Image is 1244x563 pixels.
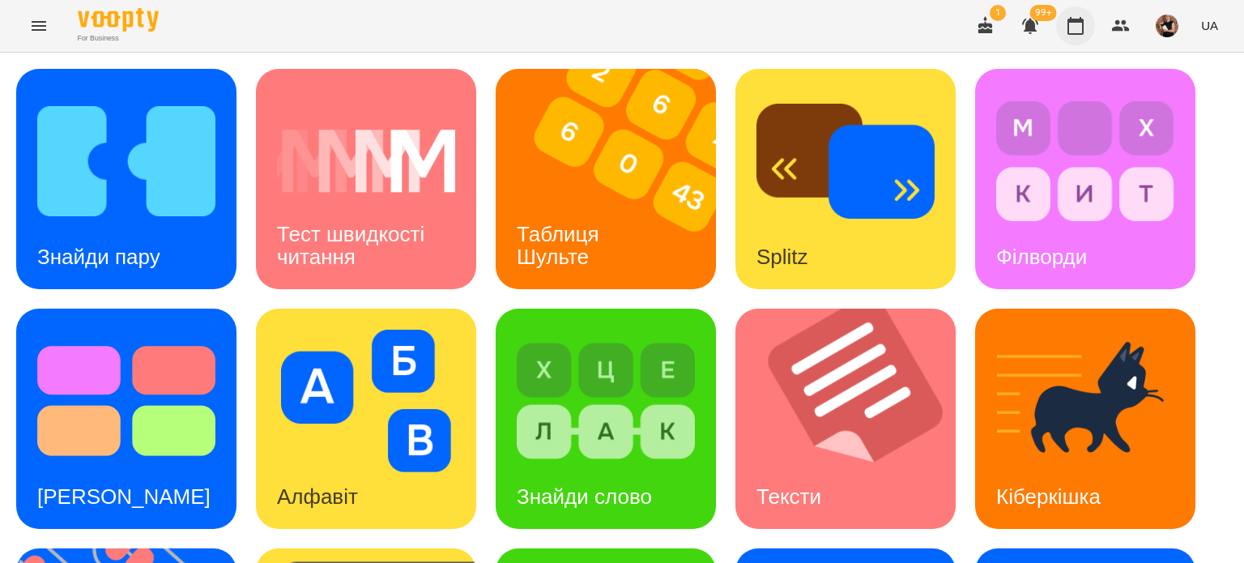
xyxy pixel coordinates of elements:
[496,69,736,289] img: Таблиця Шульте
[277,90,455,232] img: Тест швидкості читання
[37,245,160,269] h3: Знайди пару
[16,69,236,289] a: Знайди паруЗнайди пару
[496,69,716,289] a: Таблиця ШультеТаблиця Шульте
[78,33,159,44] span: For Business
[996,245,1087,269] h3: Філворди
[37,90,215,232] img: Знайди пару
[517,484,652,509] h3: Знайди слово
[256,69,476,289] a: Тест швидкості читанняТест швидкості читання
[37,484,211,509] h3: [PERSON_NAME]
[1030,5,1057,21] span: 99+
[735,309,956,529] a: ТекстиТексти
[256,309,476,529] a: АлфавітАлфавіт
[16,309,236,529] a: Тест Струпа[PERSON_NAME]
[496,309,716,529] a: Знайди словоЗнайди слово
[756,245,808,269] h3: Splitz
[277,330,455,472] img: Алфавіт
[756,484,821,509] h3: Тексти
[735,309,976,529] img: Тексти
[517,330,695,472] img: Знайди слово
[19,6,58,45] button: Menu
[1195,11,1225,41] button: UA
[996,90,1174,232] img: Філворди
[996,330,1174,472] img: Кіберкішка
[1201,17,1218,34] span: UA
[78,8,159,32] img: Voopty Logo
[990,5,1006,21] span: 1
[1156,15,1178,37] img: 5944c1aeb726a5a997002a54cb6a01a3.jpg
[277,484,358,509] h3: Алфавіт
[37,330,215,472] img: Тест Струпа
[975,69,1195,289] a: ФілвордиФілворди
[735,69,956,289] a: SplitzSplitz
[517,222,605,268] h3: Таблиця Шульте
[756,90,935,232] img: Splitz
[277,222,430,268] h3: Тест швидкості читання
[975,309,1195,529] a: КіберкішкаКіберкішка
[996,484,1101,509] h3: Кіберкішка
